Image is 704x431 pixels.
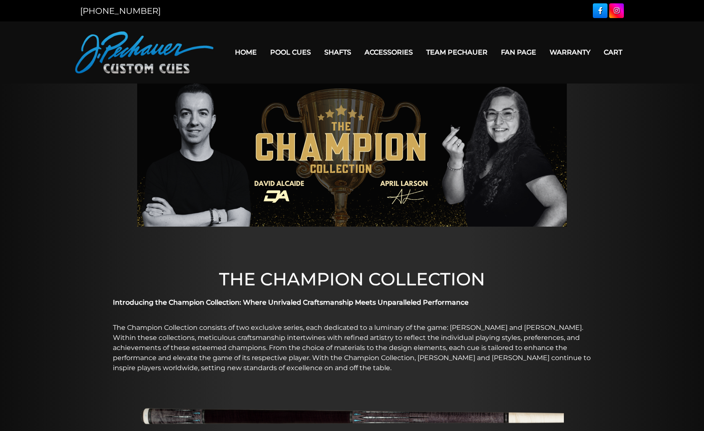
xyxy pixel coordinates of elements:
a: [PHONE_NUMBER] [80,6,161,16]
a: Warranty [543,42,597,63]
a: Team Pechauer [420,42,494,63]
p: The Champion Collection consists of two exclusive series, each dedicated to a luminary of the gam... [113,323,591,373]
img: Pechauer Custom Cues [75,31,214,73]
a: Home [228,42,263,63]
strong: Introducing the Champion Collection: Where Unrivaled Craftsmanship Meets Unparalleled Performance [113,298,469,306]
a: Pool Cues [263,42,318,63]
a: Shafts [318,42,358,63]
a: Fan Page [494,42,543,63]
a: Cart [597,42,629,63]
a: Accessories [358,42,420,63]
